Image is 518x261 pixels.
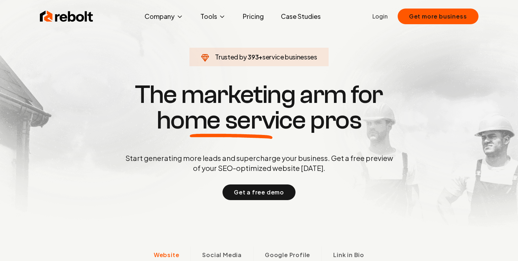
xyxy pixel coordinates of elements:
[195,9,231,24] button: Tools
[275,9,326,24] a: Case Studies
[258,53,262,61] span: +
[124,153,394,173] p: Start generating more leads and supercharge your business. Get a free preview of your SEO-optimiz...
[154,251,179,259] span: Website
[88,82,430,133] h1: The marketing arm for pros
[248,52,258,62] span: 393
[333,251,364,259] span: Link in Bio
[372,12,388,21] a: Login
[215,53,247,61] span: Trusted by
[237,9,270,24] a: Pricing
[157,108,306,133] span: home service
[139,9,189,24] button: Company
[223,184,295,200] button: Get a free demo
[40,9,93,24] img: Rebolt Logo
[262,53,317,61] span: service businesses
[202,251,242,259] span: Social Media
[265,251,310,259] span: Google Profile
[398,9,478,24] button: Get more business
